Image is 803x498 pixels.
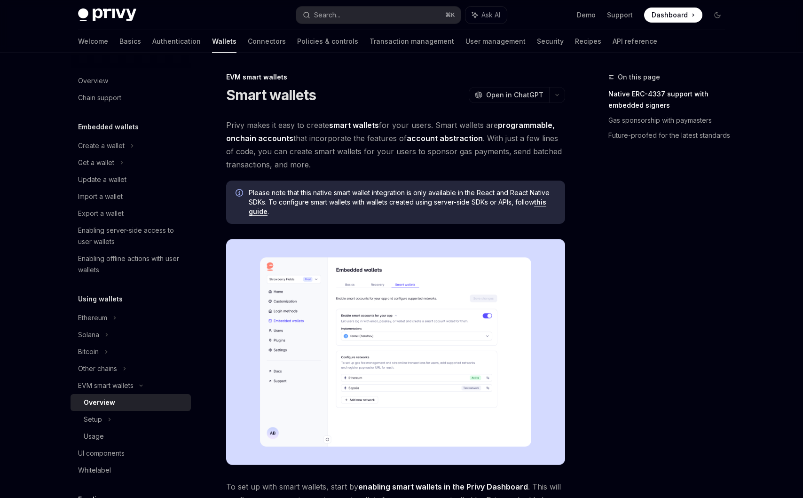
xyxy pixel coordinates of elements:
[78,312,107,324] div: Ethereum
[481,10,500,20] span: Ask AI
[71,428,191,445] a: Usage
[71,222,191,250] a: Enabling server-side access to user wallets
[71,72,191,89] a: Overview
[84,431,104,442] div: Usage
[78,465,111,476] div: Whitelabel
[537,30,564,53] a: Security
[297,30,358,53] a: Policies & controls
[78,380,134,391] div: EVM smart wallets
[84,397,115,408] div: Overview
[78,8,136,22] img: dark logo
[71,171,191,188] a: Update a wallet
[407,134,483,143] a: account abstraction
[445,11,455,19] span: ⌘ K
[78,293,123,305] h5: Using wallets
[249,188,556,216] span: Please note that this native smart wallet integration is only available in the React and React Na...
[78,225,185,247] div: Enabling server-side access to user wallets
[71,89,191,106] a: Chain support
[78,448,125,459] div: UI components
[465,7,507,24] button: Ask AI
[78,191,123,202] div: Import a wallet
[607,10,633,20] a: Support
[226,87,316,103] h1: Smart wallets
[608,113,732,128] a: Gas sponsorship with paymasters
[78,157,114,168] div: Get a wallet
[608,128,732,143] a: Future-proofed for the latest standards
[78,92,121,103] div: Chain support
[78,253,185,276] div: Enabling offline actions with user wallets
[71,205,191,222] a: Export a wallet
[78,140,125,151] div: Create a wallet
[71,445,191,462] a: UI components
[78,346,99,357] div: Bitcoin
[618,71,660,83] span: On this page
[71,462,191,479] a: Whitelabel
[577,10,596,20] a: Demo
[78,363,117,374] div: Other chains
[710,8,725,23] button: Toggle dark mode
[465,30,526,53] a: User management
[71,188,191,205] a: Import a wallet
[212,30,236,53] a: Wallets
[71,394,191,411] a: Overview
[152,30,201,53] a: Authentication
[296,7,461,24] button: Search...⌘K
[314,9,340,21] div: Search...
[84,414,102,425] div: Setup
[78,174,126,185] div: Update a wallet
[644,8,702,23] a: Dashboard
[608,87,732,113] a: Native ERC-4337 support with embedded signers
[78,329,99,340] div: Solana
[248,30,286,53] a: Connectors
[575,30,601,53] a: Recipes
[78,121,139,133] h5: Embedded wallets
[486,90,543,100] span: Open in ChatGPT
[652,10,688,20] span: Dashboard
[613,30,657,53] a: API reference
[71,250,191,278] a: Enabling offline actions with user wallets
[469,87,549,103] button: Open in ChatGPT
[226,119,565,171] span: Privy makes it easy to create for your users. Smart wallets are that incorporate the features of ...
[78,75,108,87] div: Overview
[119,30,141,53] a: Basics
[78,208,124,219] div: Export a wallet
[358,482,528,492] a: enabling smart wallets in the Privy Dashboard
[370,30,454,53] a: Transaction management
[236,189,245,198] svg: Info
[226,239,565,465] img: Sample enable smart wallets
[226,72,565,82] div: EVM smart wallets
[78,30,108,53] a: Welcome
[329,120,379,130] strong: smart wallets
